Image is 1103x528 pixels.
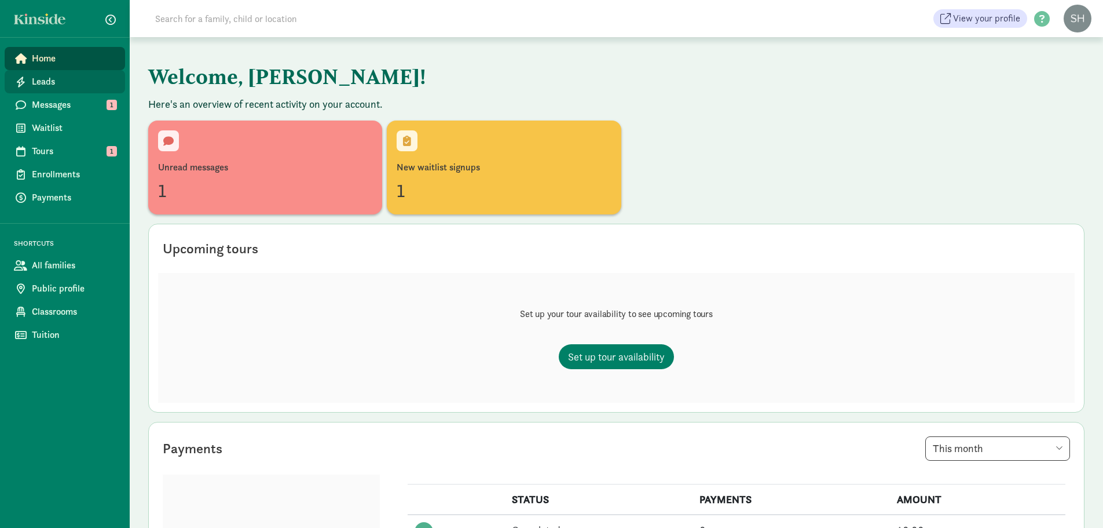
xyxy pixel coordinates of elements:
h1: Welcome, [PERSON_NAME]! [148,56,721,97]
span: Enrollments [32,167,116,181]
a: Tuition [5,323,125,347]
span: Home [32,52,116,65]
a: Leads [5,70,125,93]
div: 1 [158,177,372,205]
th: PAYMENTS [692,485,891,515]
a: Messages 1 [5,93,125,116]
span: 1 [107,146,117,156]
a: Unread messages1 [148,121,382,214]
a: Classrooms [5,300,125,323]
th: AMOUNT [890,485,1065,515]
span: 1 [107,100,117,110]
span: Public profile [32,282,116,296]
a: New waitlist signups1 [387,121,621,214]
span: Messages [32,98,116,112]
span: Tours [32,144,116,158]
input: Search for a family, child or location [148,7,473,30]
th: STATUS [505,485,692,515]
span: Leads [32,75,116,89]
span: All families [32,258,116,272]
div: Payments [163,438,222,459]
a: Enrollments [5,163,125,186]
div: 1 [397,177,611,205]
a: All families [5,254,125,277]
span: Set up tour availability [568,349,665,365]
a: Payments [5,186,125,209]
span: Payments [32,191,116,205]
span: Waitlist [32,121,116,135]
span: Classrooms [32,305,116,319]
a: Home [5,47,125,70]
a: Public profile [5,277,125,300]
div: New waitlist signups [397,161,611,174]
a: View your profile [933,9,1027,28]
a: Set up tour availability [559,344,674,369]
div: Unread messages [158,161,372,174]
p: Set up your tour availability to see upcoming tours [520,307,713,321]
div: Upcoming tours [163,238,258,259]
span: Tuition [32,328,116,342]
a: Tours 1 [5,140,125,163]
p: Here's an overview of recent activity on your account. [148,97,1084,111]
iframe: Chat Widget [1045,472,1103,528]
span: View your profile [953,12,1020,26]
a: Waitlist [5,116,125,140]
